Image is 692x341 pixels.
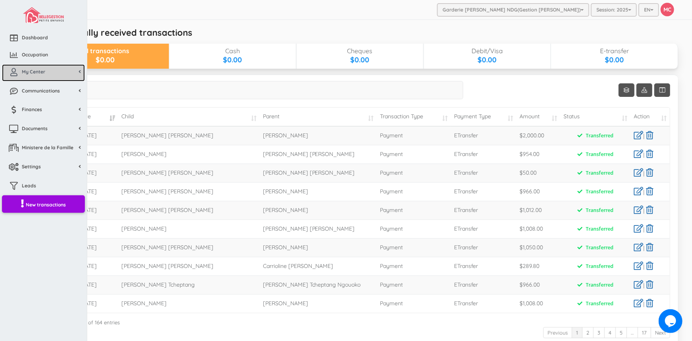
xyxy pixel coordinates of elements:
td: ETransfer [451,238,516,257]
td: Payment [377,164,451,182]
span: Settings [22,163,41,170]
td: ETransfer [451,145,516,164]
td: Payment [377,201,451,220]
td: Payment [377,294,451,313]
a: 1 [572,327,583,339]
td: Amount: activate to sort column ascending [516,108,561,126]
div: $0.00 [551,55,678,65]
td: ETransfer [451,164,516,182]
a: 17 [638,327,651,339]
span: Finances [22,106,42,113]
td: [PERSON_NAME] [PERSON_NAME] [260,145,377,164]
td: Transaction Type: activate to sort column ascending [377,108,451,126]
span: Transferred [571,280,620,291]
span: Leads [22,182,36,189]
a: Settings [2,159,85,176]
td: Payment [377,238,451,257]
td: Carrioline [PERSON_NAME] [260,257,377,275]
td: ETransfer [451,201,516,220]
span: [PERSON_NAME] [PERSON_NAME] [121,132,213,139]
td: ETransfer [451,126,516,145]
a: 5 [615,327,627,339]
span: My Center [22,68,45,75]
td: Action: activate to sort column ascending [631,108,670,126]
td: [PERSON_NAME] [260,201,377,220]
span: Documents [22,125,48,132]
span: Transferred [571,261,620,272]
div: Cheques [297,48,423,55]
td: | [631,220,670,238]
td: Payment Type: activate to sort column ascending [451,108,516,126]
div: E-transfer [551,48,678,55]
td: $1,008.00 [516,294,561,313]
img: image [23,7,63,23]
td: | [631,182,670,201]
td: ETransfer [451,257,516,275]
a: 2 [582,327,594,339]
span: [PERSON_NAME] [PERSON_NAME] [121,244,213,251]
td: [PERSON_NAME] [260,126,377,145]
span: Transferred [571,149,620,160]
iframe: chat widget [659,309,684,333]
td: | [631,257,670,275]
span: New transactions [26,201,66,208]
span: Transferred [571,224,620,235]
div: Cash [169,48,296,55]
span: Transferred [571,187,620,197]
td: [DATE] [75,220,118,238]
span: [PERSON_NAME] [PERSON_NAME] [121,169,213,176]
td: [DATE] [75,294,118,313]
td: [PERSON_NAME] [PERSON_NAME] [260,220,377,238]
td: ETransfer [451,182,516,201]
span: Transferred [571,205,620,216]
td: [DATE] [75,275,118,294]
td: $954.00 [516,145,561,164]
td: $966.00 [516,275,561,294]
a: Leads [2,178,85,195]
span: [PERSON_NAME] [PERSON_NAME] [121,188,213,195]
td: | [631,201,670,220]
span: Transferred [571,131,620,141]
a: 3 [593,327,605,339]
td: | [631,164,670,182]
div: $0.00 [169,55,296,65]
h5: Automatically received transactions [40,28,192,37]
a: Ministere de la Famille [2,140,85,157]
a: Documents [2,121,85,138]
td: Date: activate to sort column ascending [75,108,118,126]
span: Occupation [22,51,48,58]
td: Parent: activate to sort column ascending [260,108,377,126]
input: Search... [50,81,463,99]
span: [PERSON_NAME] [121,150,167,158]
td: $966.00 [516,182,561,201]
td: | [631,238,670,257]
td: $2,000.00 [516,126,561,145]
td: ETransfer [451,294,516,313]
td: Payment [377,220,451,238]
td: [PERSON_NAME] Tcheptang Ngouoko [260,275,377,294]
span: [PERSON_NAME] [PERSON_NAME] [121,206,213,214]
a: … [627,327,638,339]
td: $50.00 [516,164,561,182]
div: $0.00 [424,55,550,65]
span: Communications [22,87,60,94]
td: [DATE] [75,257,118,275]
td: [DATE] [75,145,118,164]
div: $0.00 [42,55,169,65]
span: [PERSON_NAME] [PERSON_NAME] [121,262,213,270]
div: $0.00 [297,55,423,65]
div: All transactions [42,48,169,55]
td: [PERSON_NAME] [260,294,377,313]
a: Dashboard [2,30,85,47]
span: [PERSON_NAME] [121,225,167,232]
span: Dashboard [22,34,48,41]
span: [PERSON_NAME] Tcheptang [121,281,195,288]
td: [DATE] [75,164,118,182]
td: Payment [377,182,451,201]
td: | [631,126,670,145]
span: Transferred [571,243,620,253]
td: ETransfer [451,275,516,294]
td: $1,050.00 [516,238,561,257]
td: [DATE] [75,126,118,145]
td: $1,012.00 [516,201,561,220]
